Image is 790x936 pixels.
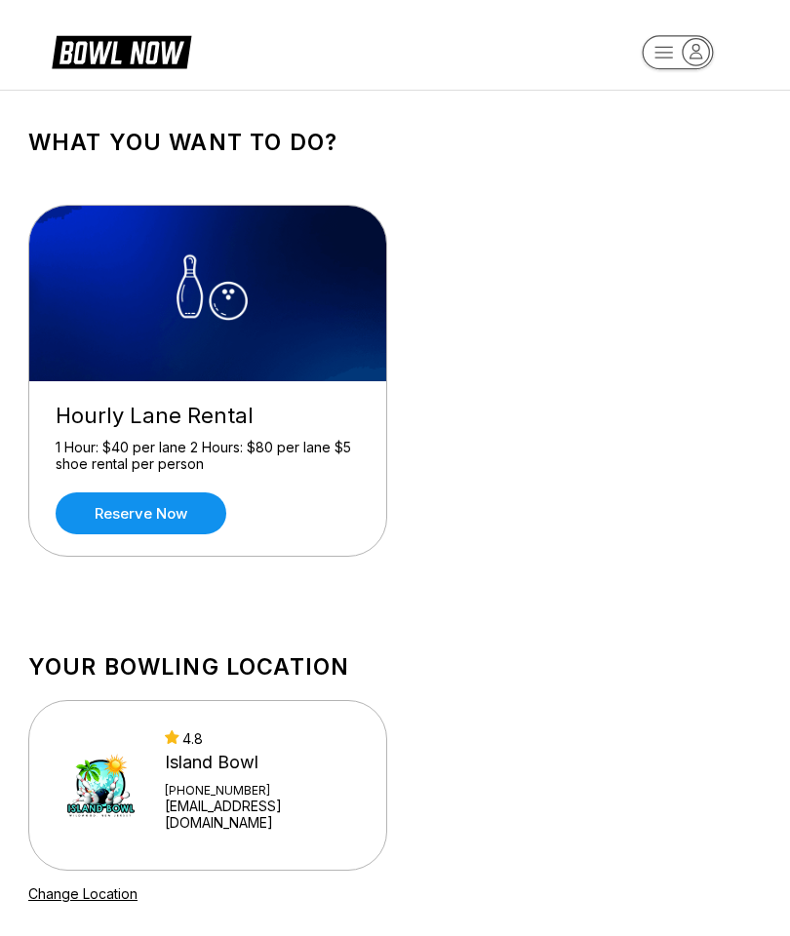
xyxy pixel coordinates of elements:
div: Hourly Lane Rental [56,403,360,429]
div: 4.8 [165,730,361,747]
div: Island Bowl [165,752,361,773]
a: [EMAIL_ADDRESS][DOMAIN_NAME] [165,798,361,831]
img: Island Bowl [55,731,147,838]
img: Hourly Lane Rental [29,206,388,381]
h1: Your bowling location [28,653,762,681]
div: 1 Hour: $40 per lane 2 Hours: $80 per lane $5 shoe rental per person [56,439,360,473]
h1: What you want to do? [28,129,762,156]
a: Reserve now [56,492,226,534]
div: [PHONE_NUMBER] [165,783,361,798]
a: Change Location [28,885,138,902]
